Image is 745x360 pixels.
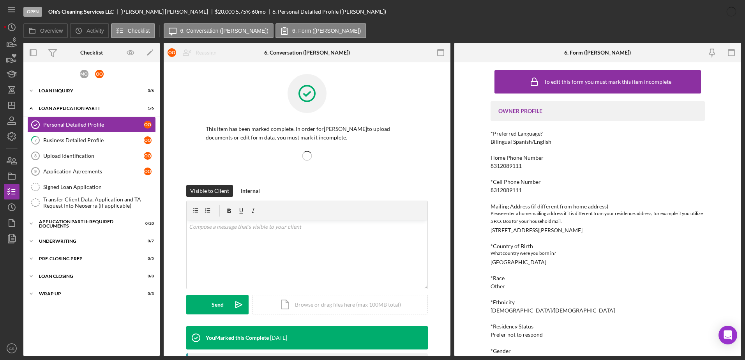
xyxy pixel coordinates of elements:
div: 5.75 % [236,9,251,15]
span: $20,000 [215,8,235,15]
div: Open Intercom Messenger [719,326,737,344]
div: OWNER PROFILE [498,108,697,114]
div: Please enter a home mailing address if it is different from your residence address, for example i... [491,210,705,225]
label: 6. Form ([PERSON_NAME]) [292,28,361,34]
a: Signed Loan Application [27,179,156,195]
div: Reassign [196,45,217,60]
div: 8312089111 [491,163,522,169]
a: 9Application AgreementsoO [27,164,156,179]
label: Activity [87,28,104,34]
button: GS [4,341,19,356]
button: Activity [70,23,109,38]
div: 0 / 20 [140,221,154,226]
div: o O [144,136,152,144]
div: Transfer Client Data, Application and TA Request Into Neoserra (if applicable) [43,196,155,209]
div: Internal [241,185,260,197]
button: oOReassign [164,45,224,60]
div: 0 / 3 [140,291,154,296]
label: 6. Conversation ([PERSON_NAME]) [180,28,268,34]
div: Pre-Closing Prep [39,256,134,261]
button: 6. Conversation ([PERSON_NAME]) [164,23,274,38]
div: *Cell Phone Number [491,179,705,185]
div: Checklist [80,49,103,56]
button: 6. Form ([PERSON_NAME]) [275,23,366,38]
div: 3 / 6 [140,88,154,93]
div: [PERSON_NAME] [PERSON_NAME] [120,9,215,15]
div: Send [212,295,224,314]
div: [DEMOGRAPHIC_DATA]/[DEMOGRAPHIC_DATA] [491,307,615,314]
a: Transfer Client Data, Application and TA Request Into Neoserra (if applicable) [27,195,156,210]
tspan: 9 [34,169,37,174]
div: o O [144,121,152,129]
div: Application Part II: Required Documents [39,219,134,228]
div: 6. Personal Detailed Profile ([PERSON_NAME]) [272,9,386,15]
div: [GEOGRAPHIC_DATA] [491,259,546,265]
div: Other [491,283,505,289]
div: *Race [491,275,705,281]
div: 1 / 6 [140,106,154,111]
div: Loan Closing [39,274,134,279]
div: 0 / 8 [140,274,154,279]
div: Open [23,7,42,17]
div: 0 / 7 [140,239,154,244]
div: Business Detailed Profile [43,137,144,143]
div: To edit this form you must mark this item incomplete [544,79,671,85]
div: Upload Identification [43,153,144,159]
div: Bilingual Spanish/English [491,139,551,145]
div: What country were you born in? [491,249,705,257]
div: [STREET_ADDRESS][PERSON_NAME] [491,227,583,233]
button: Send [186,295,249,314]
div: o O [144,152,152,160]
div: 6. Form ([PERSON_NAME]) [564,49,631,56]
button: Internal [237,185,264,197]
time: 2025-09-26 16:06 [270,335,287,341]
div: Wrap Up [39,291,134,296]
div: Personal Detailed Profile [43,122,144,128]
b: Ofe's Cleaning Services LLC [48,9,114,15]
div: Application Agreements [43,168,144,175]
div: *Gender [491,348,705,354]
div: Visible to Client [190,185,229,197]
button: Overview [23,23,68,38]
div: 0 / 5 [140,256,154,261]
text: GS [9,346,14,351]
div: *Ethnicity [491,299,705,305]
div: Loan Application Part I [39,106,134,111]
a: 8Upload IdentificationoO [27,148,156,164]
div: Signed Loan Application [43,184,155,190]
button: Checklist [111,23,155,38]
button: Visible to Client [186,185,233,197]
div: o O [168,48,176,57]
div: You Marked this Complete [206,335,269,341]
label: Checklist [128,28,150,34]
div: o O [95,70,104,78]
div: M O [80,70,88,78]
div: 6. Conversation ([PERSON_NAME]) [264,49,350,56]
a: 7Business Detailed ProfileoO [27,132,156,148]
div: Loan Inquiry [39,88,134,93]
div: Home Phone Number [491,155,705,161]
tspan: 7 [34,138,37,143]
div: o O [144,168,152,175]
div: Underwriting [39,239,134,244]
div: 60 mo [252,9,266,15]
label: Overview [40,28,63,34]
tspan: 8 [34,154,37,158]
div: Prefer not to respond [491,332,543,338]
a: Personal Detailed ProfileoO [27,117,156,132]
div: *Preferred Language? [491,131,705,137]
div: *Residency Status [491,323,705,330]
p: This item has been marked complete. In order for [PERSON_NAME] to upload documents or edit form d... [206,125,408,142]
div: *Country of Birth [491,243,705,249]
div: 8312089111 [491,187,522,193]
div: Mailing Address (if different from home address) [491,203,705,210]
